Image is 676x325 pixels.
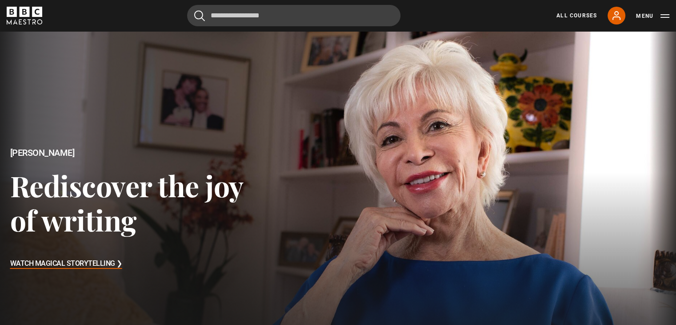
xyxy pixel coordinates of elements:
h3: Rediscover the joy of writing [10,168,271,237]
h3: Watch Magical Storytelling ❯ [10,257,122,271]
a: All Courses [556,12,597,20]
h2: [PERSON_NAME] [10,148,271,158]
svg: BBC Maestro [7,7,42,24]
button: Submit the search query [194,10,205,21]
input: Search [187,5,400,26]
button: Toggle navigation [636,12,669,20]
